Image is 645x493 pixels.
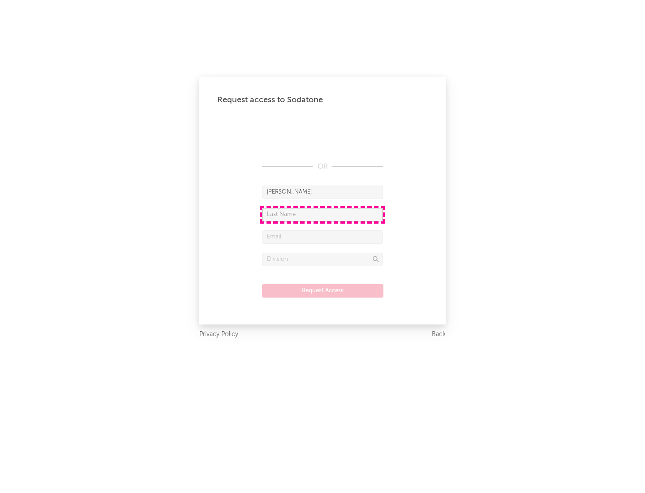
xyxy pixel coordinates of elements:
input: First Name [262,186,383,199]
div: OR [262,161,383,172]
a: Back [432,329,446,340]
input: Division [262,253,383,266]
div: Request access to Sodatone [217,95,428,105]
a: Privacy Policy [199,329,238,340]
input: Last Name [262,208,383,221]
button: Request Access [262,284,383,298]
input: Email [262,230,383,244]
